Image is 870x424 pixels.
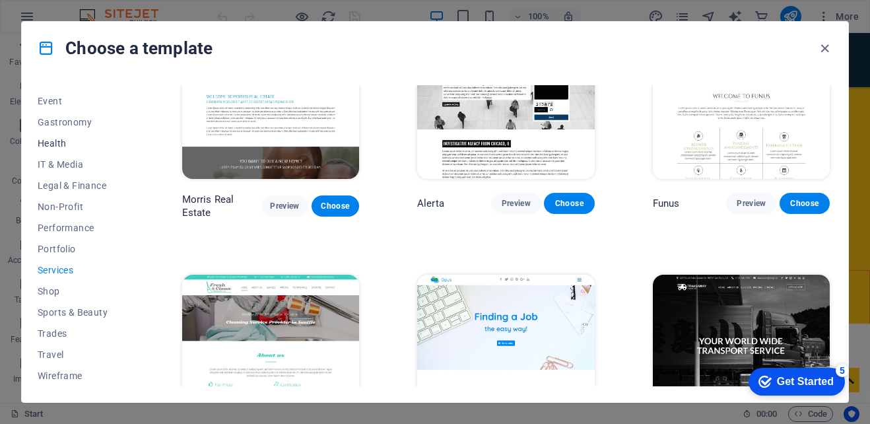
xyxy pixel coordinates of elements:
h4: Choose a template [38,38,213,59]
span: Health [38,138,124,149]
span: IT & Media [38,159,124,170]
span: Non-Profit [38,201,124,212]
p: Morris Real Estate [182,193,261,219]
button: Legal & Finance [38,175,124,196]
span: Preview [502,198,531,209]
button: Gastronomy [38,112,124,133]
span: Performance [38,223,124,233]
span: Choose [322,201,349,211]
span: Preview [737,198,766,209]
span: Shop [38,286,124,297]
span: Legal & Finance [38,180,124,191]
button: Health [38,133,124,154]
button: Non-Profit [38,196,124,217]
span: Preview [272,201,298,211]
span: Sports & Beauty [38,307,124,318]
button: Services [38,260,124,281]
img: Funus [653,15,830,178]
span: Choose [554,198,584,209]
p: Alerta [417,197,444,210]
span: Wireframe [38,371,124,381]
span: Gastronomy [38,117,124,127]
span: Trades [38,328,124,339]
button: Preview [491,193,541,214]
button: Event [38,90,124,112]
button: Wireframe [38,365,124,386]
button: Choose [312,195,359,217]
div: Get Started [36,15,92,26]
button: Performance [38,217,124,238]
img: Morris Real Estate [182,15,359,178]
button: Portfolio [38,238,124,260]
button: Trades [38,323,124,344]
img: Alerta [417,15,594,178]
button: Preview [261,195,309,217]
button: Choose [780,193,830,214]
span: Travel [38,349,124,360]
p: Funus [653,197,680,210]
span: Services [38,265,124,275]
div: 5 [94,3,108,16]
span: Portfolio [38,244,124,254]
button: Travel [38,344,124,365]
button: Shop [38,281,124,302]
span: Choose [790,198,819,209]
div: Get Started 5 items remaining, 0% complete [7,7,104,34]
button: IT & Media [38,154,124,175]
button: Choose [544,193,594,214]
span: Event [38,96,124,106]
button: Preview [726,193,776,214]
button: Sports & Beauty [38,302,124,323]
